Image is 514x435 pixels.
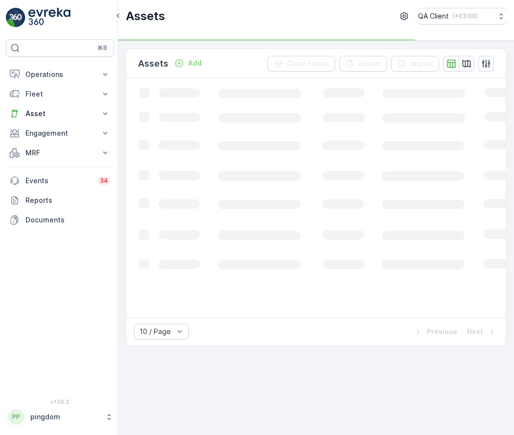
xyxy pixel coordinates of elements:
p: Previous [427,327,457,337]
button: Operations [6,65,114,84]
p: Engagement [25,128,94,138]
p: Documents [25,215,110,225]
button: Previous [412,326,458,338]
a: Documents [6,210,114,230]
p: Next [467,327,483,337]
button: Engagement [6,123,114,143]
p: 34 [100,177,108,185]
button: Export [339,56,387,72]
p: Export [359,59,381,69]
p: Import [411,59,433,69]
p: MRF [25,148,94,158]
p: ( +03:00 ) [453,12,478,20]
p: Add [188,58,202,68]
button: Asset [6,104,114,123]
img: logo [6,8,25,27]
img: logo_light-DOdMpM7g.png [28,8,70,27]
button: QA Client(+03:00) [418,8,506,24]
span: v 1.50.2 [6,399,114,405]
p: Assets [138,57,168,71]
p: Clear Filters [287,59,329,69]
div: PP [8,409,24,425]
a: Events34 [6,171,114,191]
button: Add [170,57,206,69]
p: Operations [25,70,94,79]
p: pingdom [30,412,100,422]
a: Reports [6,191,114,210]
p: Assets [126,8,165,24]
button: Clear Filters [267,56,335,72]
p: Fleet [25,89,94,99]
button: Import [391,56,439,72]
button: Next [466,326,498,338]
button: PPpingdom [6,407,114,427]
p: Asset [25,109,94,119]
p: ⌘B [97,44,107,52]
p: QA Client [418,11,449,21]
button: MRF [6,143,114,163]
button: Fleet [6,84,114,104]
p: Reports [25,195,110,205]
p: Events [25,176,92,186]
